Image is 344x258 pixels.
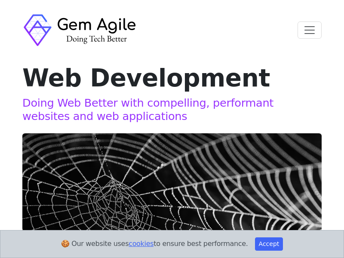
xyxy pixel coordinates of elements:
[22,96,322,123] h3: Doing Web Better with compelling, performant websites and web applications
[22,12,138,48] img: Gem Agile
[129,240,154,248] a: cookies
[298,21,322,39] button: Toggle navigation
[22,64,322,93] h2: Web Development
[255,237,283,251] button: Accept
